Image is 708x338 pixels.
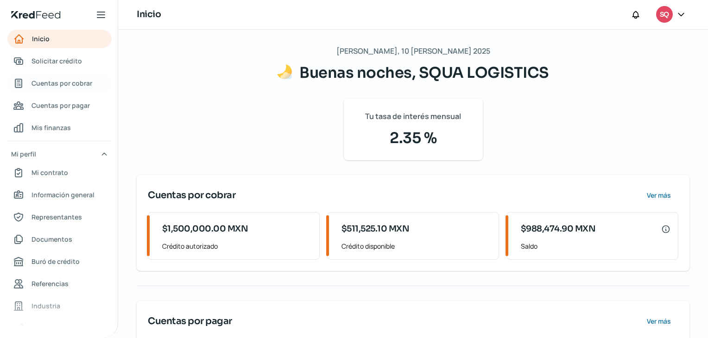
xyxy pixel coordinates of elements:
a: Inicio [7,30,112,48]
span: Cuentas por cobrar [32,77,92,89]
h1: Inicio [137,8,161,21]
a: Cuentas por cobrar [7,74,112,93]
span: Crédito autorizado [162,240,312,252]
span: Redes sociales [32,322,79,334]
span: Crédito disponible [341,240,491,252]
span: Información general [32,189,95,200]
span: [PERSON_NAME], 10 [PERSON_NAME] 2025 [336,44,490,58]
span: $1,500,000.00 MXN [162,223,248,235]
a: Buró de crédito [7,252,112,271]
span: Inicio [32,33,50,44]
span: Mi contrato [32,167,68,178]
span: Representantes [32,211,82,223]
span: 2.35 % [355,127,472,149]
span: Cuentas por pagar [32,100,90,111]
a: Mi contrato [7,163,112,182]
span: Referencias [32,278,69,289]
a: Referencias [7,275,112,293]
span: $511,525.10 MXN [341,223,410,235]
a: Cuentas por pagar [7,96,112,115]
span: SQ [660,9,669,20]
span: Industria [32,300,60,312]
span: Saldo [521,240,670,252]
a: Solicitar crédito [7,52,112,70]
a: Redes sociales [7,319,112,338]
span: $988,474.90 MXN [521,223,596,235]
span: Buenas noches, SQUA LOGISTICS [299,63,549,82]
a: Industria [7,297,112,315]
span: Mi perfil [11,148,36,160]
span: Solicitar crédito [32,55,82,67]
span: Ver más [647,318,671,325]
button: Ver más [639,186,678,205]
span: Cuentas por cobrar [148,188,235,202]
a: Documentos [7,230,112,249]
button: Ver más [639,312,678,331]
span: Ver más [647,192,671,199]
span: Cuentas por pagar [148,314,232,328]
span: Tu tasa de interés mensual [365,110,461,123]
a: Mis finanzas [7,119,112,137]
img: Saludos [277,64,292,79]
a: Representantes [7,208,112,226]
span: Documentos [32,233,72,245]
span: Buró de crédito [32,256,80,267]
span: Mis finanzas [32,122,71,133]
a: Información general [7,186,112,204]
